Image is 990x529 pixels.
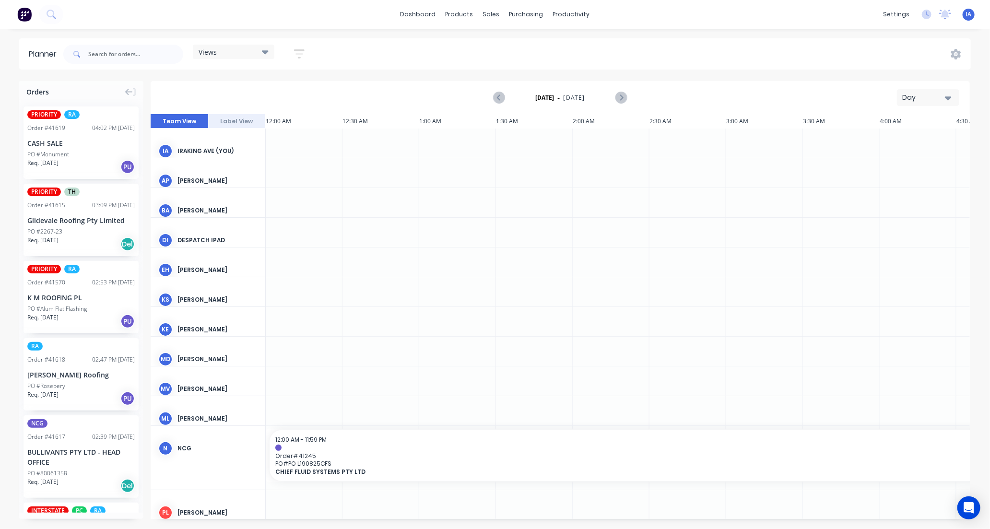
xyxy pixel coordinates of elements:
div: 02:47 PM [DATE] [92,355,135,364]
div: [PERSON_NAME] Roofing [27,370,135,380]
div: 3:30 AM [803,114,880,129]
div: Glidevale Roofing Pty Limited [27,215,135,225]
div: 02:53 PM [DATE] [92,278,135,287]
div: 02:39 PM [DATE] [92,433,135,441]
div: Order # 41615 [27,201,65,210]
a: dashboard [396,7,441,22]
div: 12:00 AM [266,114,342,129]
div: [PERSON_NAME] [177,295,258,304]
div: KE [158,322,173,337]
div: [PERSON_NAME] [177,325,258,334]
div: Planner [29,48,61,60]
strong: [DATE] [535,94,554,102]
span: TH [64,188,80,196]
div: [PERSON_NAME] [177,176,258,185]
span: RA [27,342,43,351]
span: Req. [DATE] [27,313,59,322]
div: Order # 41619 [27,124,65,132]
div: N [158,441,173,456]
button: Team View [151,114,208,129]
div: PO #Alum Flat Flashing [27,305,87,313]
span: Req. [DATE] [27,478,59,486]
div: sales [478,7,505,22]
div: Del [120,479,135,493]
span: - [558,92,560,104]
span: PRIORITY [27,265,61,273]
div: 2:00 AM [573,114,649,129]
div: Day [902,93,946,103]
span: RA [64,265,80,273]
div: NCG [177,444,258,453]
div: CASH SALE [27,138,135,148]
div: PL [158,505,173,520]
span: Req. [DATE] [27,236,59,245]
div: BA [158,203,173,218]
span: PRIORITY [27,188,61,196]
div: Open Intercom Messenger [957,496,980,519]
div: 04:02 PM [DATE] [92,124,135,132]
div: KS [158,293,173,307]
span: RA [90,506,106,515]
div: [PERSON_NAME] [177,266,258,274]
div: PU [120,160,135,174]
div: IA [158,144,173,158]
div: MD [158,352,173,366]
div: PO #Rosebery [27,382,65,390]
span: Req. [DATE] [27,159,59,167]
div: 1:30 AM [496,114,573,129]
div: [PERSON_NAME] [177,355,258,364]
span: [DATE] [564,94,585,102]
div: [PERSON_NAME] [177,385,258,393]
div: Order # 41618 [27,355,65,364]
div: purchasing [505,7,548,22]
img: Factory [17,7,32,22]
span: INTERSTATE [27,506,69,515]
div: DI [158,233,173,247]
div: PO #80061358 [27,469,67,478]
span: RA [64,110,80,119]
button: Previous page [494,92,505,104]
button: Day [897,89,959,106]
span: PRIORITY [27,110,61,119]
div: EH [158,263,173,277]
div: [PERSON_NAME] [177,508,258,517]
div: Order # 41570 [27,278,65,287]
div: settings [878,7,914,22]
div: 2:30 AM [649,114,726,129]
div: PU [120,391,135,406]
span: NCG [27,419,47,428]
div: 03:09 PM [DATE] [92,201,135,210]
div: [PERSON_NAME] [177,206,258,215]
div: K M ROOFING PL [27,293,135,303]
div: PO #Monument [27,150,69,159]
span: PC [72,506,87,515]
button: Label View [208,114,266,129]
div: BULLIVANTS PTY LTD - HEAD OFFICE [27,447,135,467]
div: Del [120,237,135,251]
div: Order # 41617 [27,433,65,441]
div: PO #2267-23 [27,227,62,236]
div: products [441,7,478,22]
span: Req. [DATE] [27,390,59,399]
div: AP [158,174,173,188]
div: 4:00 AM [880,114,956,129]
div: 1:00 AM [419,114,496,129]
div: Iraking Ave (You) [177,147,258,155]
button: Next page [615,92,626,104]
span: IA [966,10,972,19]
div: 12:30 AM [342,114,419,129]
div: Despatch Ipad [177,236,258,245]
div: PU [120,314,135,329]
div: MV [158,382,173,396]
div: ML [158,411,173,426]
div: productivity [548,7,595,22]
span: Views [199,47,217,57]
input: Search for orders... [88,45,183,64]
div: 3:00 AM [726,114,803,129]
span: Orders [26,87,49,97]
div: [PERSON_NAME] [177,414,258,423]
span: 12:00 AM - 11:59 PM [275,435,327,444]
